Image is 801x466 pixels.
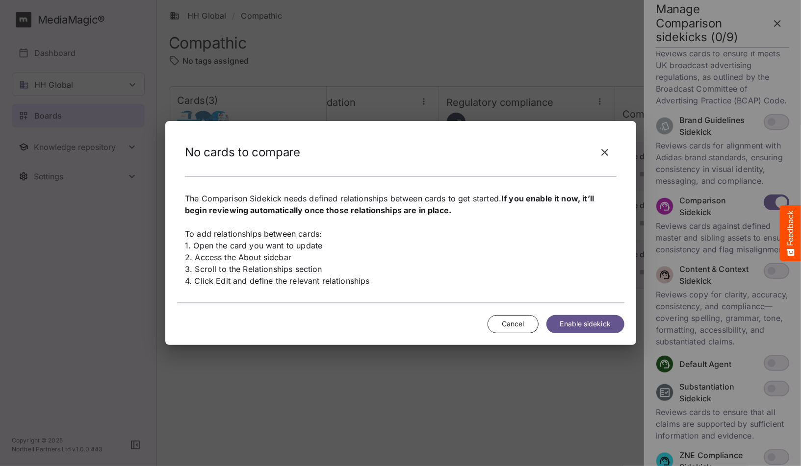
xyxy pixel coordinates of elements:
span: Cancel [502,318,524,330]
button: Feedback [780,205,801,261]
h2: No cards to compare [185,146,300,160]
span: Enable sidekick [560,318,610,330]
button: Enable sidekick [546,315,624,333]
p: The Comparison Sidekick needs defined relationships between cards to get started. To add relation... [185,193,617,287]
b: If you enable it now, it’ll begin reviewing automatically once those relationships are in place. [185,194,594,215]
button: Cancel [488,315,539,333]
